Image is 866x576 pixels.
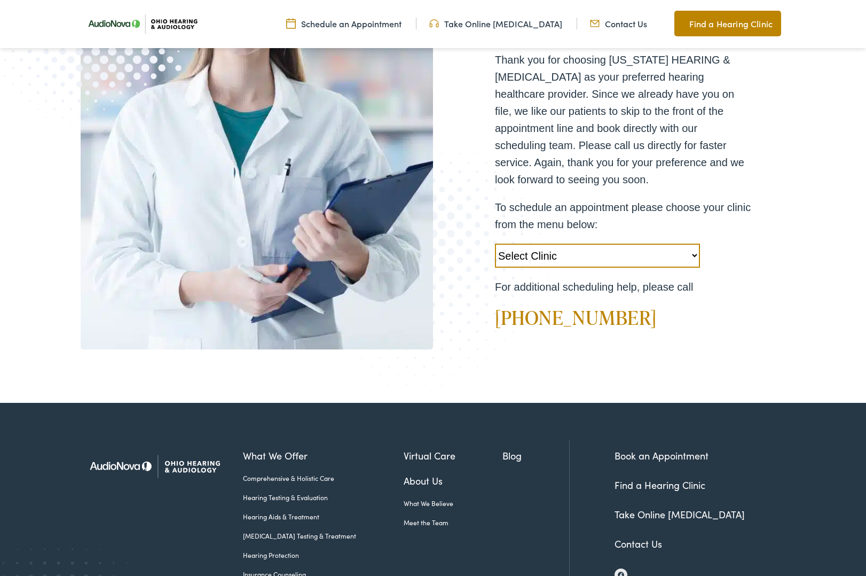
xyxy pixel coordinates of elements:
p: Thank you for choosing [US_STATE] HEARING & [MEDICAL_DATA] as your preferred hearing healthcare p... [495,51,751,188]
a: Take Online [MEDICAL_DATA] [429,18,562,29]
a: [PHONE_NUMBER] [495,304,657,331]
p: For additional scheduling help, please call [495,278,751,295]
a: Blog [502,448,569,463]
a: Comprehensive & Holistic Care [243,473,404,483]
a: What We Offer [243,448,404,463]
a: Hearing Protection [243,550,404,560]
a: Hearing Testing & Evaluation [243,493,404,502]
a: Find a Hearing Clinic [615,478,705,492]
img: Headphones icone to schedule online hearing test in Cincinnati, OH [429,18,439,29]
img: Mail icon representing email contact with Ohio Hearing in Cincinnati, OH [590,18,600,29]
img: Ohio Hearing & Audiology [81,440,227,492]
img: Bottom portion of a graphic image with a halftone pattern, adding to the site's aesthetic appeal. [292,134,574,425]
p: To schedule an appointment please choose your clinic from the menu below: [495,199,751,233]
a: Schedule an Appointment [286,18,401,29]
a: Contact Us [590,18,647,29]
a: Hearing Aids & Treatment [243,512,404,521]
a: About Us [404,473,503,488]
a: Virtual Care [404,448,503,463]
a: Take Online [MEDICAL_DATA] [615,508,745,521]
a: Book an Appointment [615,449,708,462]
a: Contact Us [615,537,662,550]
img: Map pin icon to find Ohio Hearing & Audiology in Cincinnati, OH [674,17,684,30]
a: [MEDICAL_DATA] Testing & Treatment [243,531,404,541]
a: Meet the Team [404,518,503,527]
img: Calendar Icon to schedule a hearing appointment in Cincinnati, OH [286,18,296,29]
a: Find a Hearing Clinic [674,11,781,36]
a: What We Believe [404,499,503,508]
